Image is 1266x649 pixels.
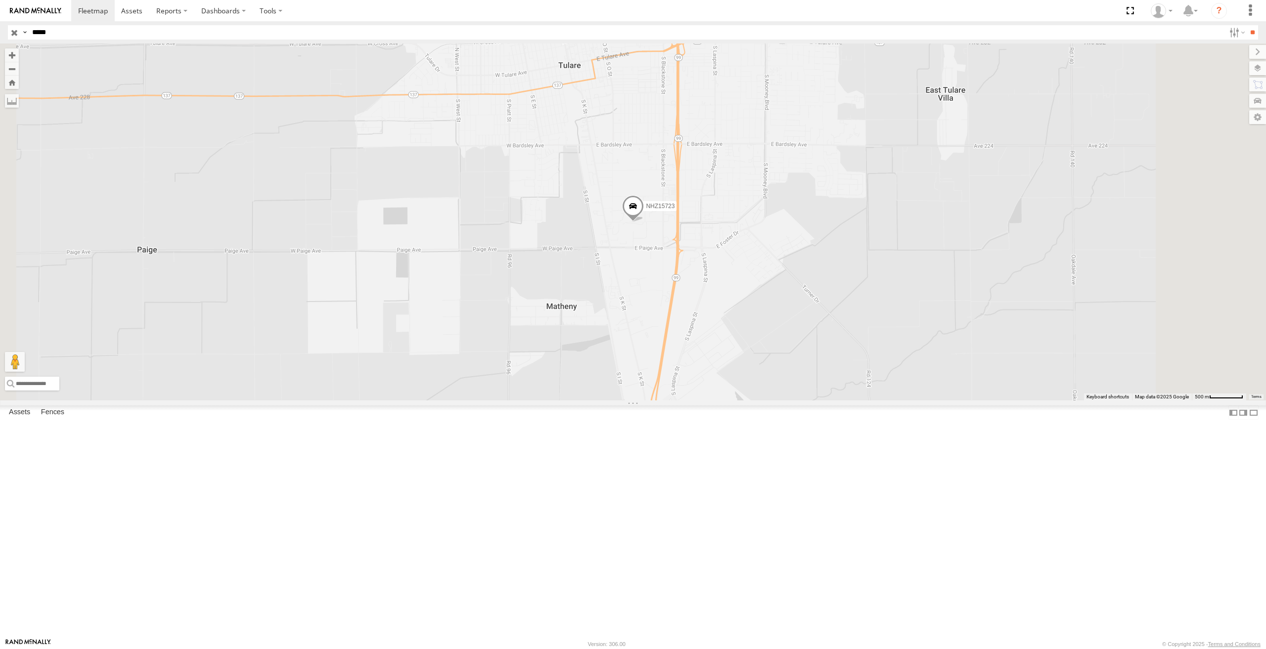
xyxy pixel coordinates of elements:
[10,7,61,14] img: rand-logo.svg
[1195,394,1209,399] span: 500 m
[1228,405,1238,420] label: Dock Summary Table to the Left
[588,641,626,647] div: Version: 306.00
[1147,3,1176,18] div: Zulema McIntosch
[5,639,51,649] a: Visit our Website
[5,76,19,89] button: Zoom Home
[1249,110,1266,124] label: Map Settings
[1225,25,1247,40] label: Search Filter Options
[4,406,35,420] label: Assets
[5,94,19,108] label: Measure
[21,25,29,40] label: Search Query
[36,406,69,420] label: Fences
[1249,405,1259,420] label: Hide Summary Table
[1086,393,1129,400] button: Keyboard shortcuts
[1211,3,1227,19] i: ?
[1162,641,1261,647] div: © Copyright 2025 -
[5,352,25,372] button: Drag Pegman onto the map to open Street View
[5,48,19,62] button: Zoom in
[1238,405,1248,420] label: Dock Summary Table to the Right
[5,62,19,76] button: Zoom out
[646,203,675,210] span: NHZ15723
[1135,394,1189,399] span: Map data ©2025 Google
[1192,393,1246,400] button: Map Scale: 500 m per 65 pixels
[1208,641,1261,647] a: Terms and Conditions
[1251,394,1262,398] a: Terms (opens in new tab)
